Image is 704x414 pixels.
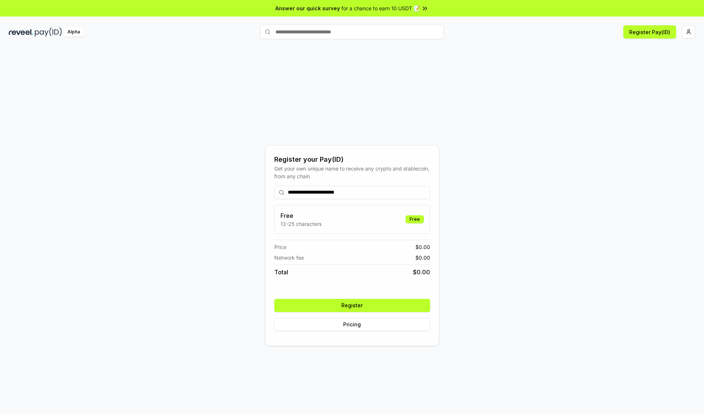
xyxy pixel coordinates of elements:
[274,154,430,165] div: Register your Pay(ID)
[274,318,430,331] button: Pricing
[274,299,430,312] button: Register
[415,243,430,251] span: $ 0.00
[275,4,340,12] span: Answer our quick survey
[413,268,430,276] span: $ 0.00
[274,268,288,276] span: Total
[280,211,322,220] h3: Free
[63,28,84,37] div: Alpha
[35,28,62,37] img: pay_id
[280,220,322,228] p: 13-25 characters
[406,215,424,223] div: Free
[623,25,676,39] button: Register Pay(ID)
[341,4,420,12] span: for a chance to earn 10 USDT 📝
[415,254,430,261] span: $ 0.00
[274,165,430,180] div: Get your own unique name to receive any crypto and stablecoin, from any chain
[274,243,286,251] span: Price
[274,254,304,261] span: Network fee
[9,28,33,37] img: reveel_dark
